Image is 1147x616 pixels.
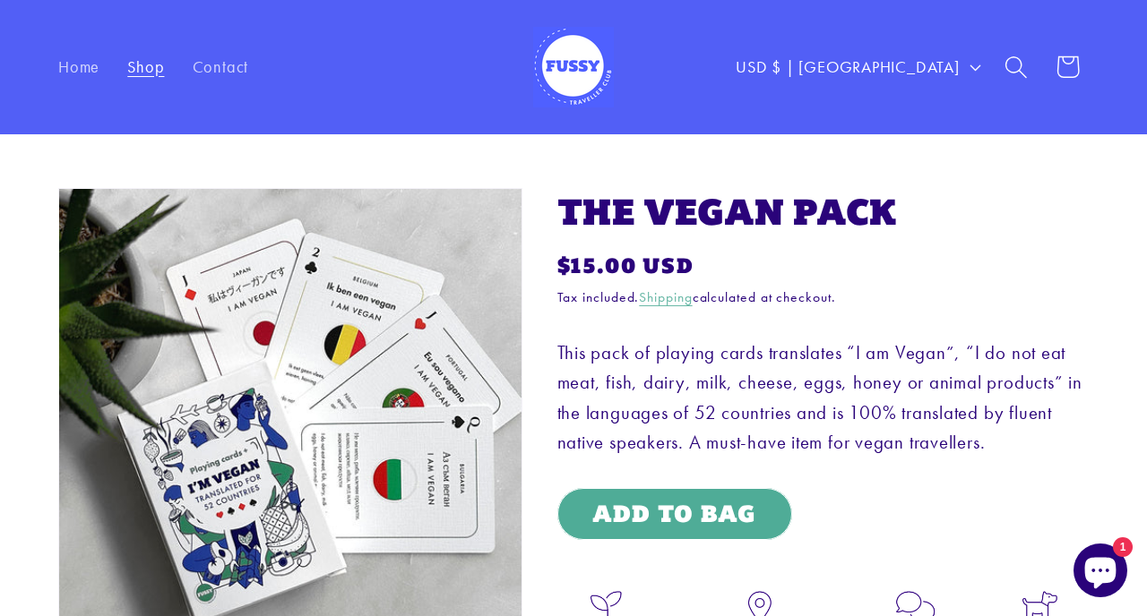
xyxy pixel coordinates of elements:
[557,488,792,541] button: Add to Bag
[533,27,614,107] img: Fussy Traveller Club
[639,288,692,306] a: Shipping
[524,18,623,116] a: Fussy Traveller Club
[991,41,1042,92] summary: Search
[1068,543,1133,602] inbox-online-store-chat: Shopify online store chat
[178,43,263,91] a: Contact
[193,57,248,77] span: Contact
[557,188,1090,235] h1: THE VEGAN PACK
[736,56,960,78] span: USD $ | [GEOGRAPHIC_DATA]
[722,45,991,89] button: USD $ | [GEOGRAPHIC_DATA]
[44,43,113,91] a: Home
[114,43,178,91] a: Shop
[557,338,1090,458] div: This pack of playing cards translates “I am Vegan”, “I do not eat meat, fish, dairy, milk, cheese...
[557,287,1090,309] div: Tax included. calculated at checkout.
[127,57,164,77] span: Shop
[557,252,694,280] span: $15.00 USD
[58,57,99,77] span: Home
